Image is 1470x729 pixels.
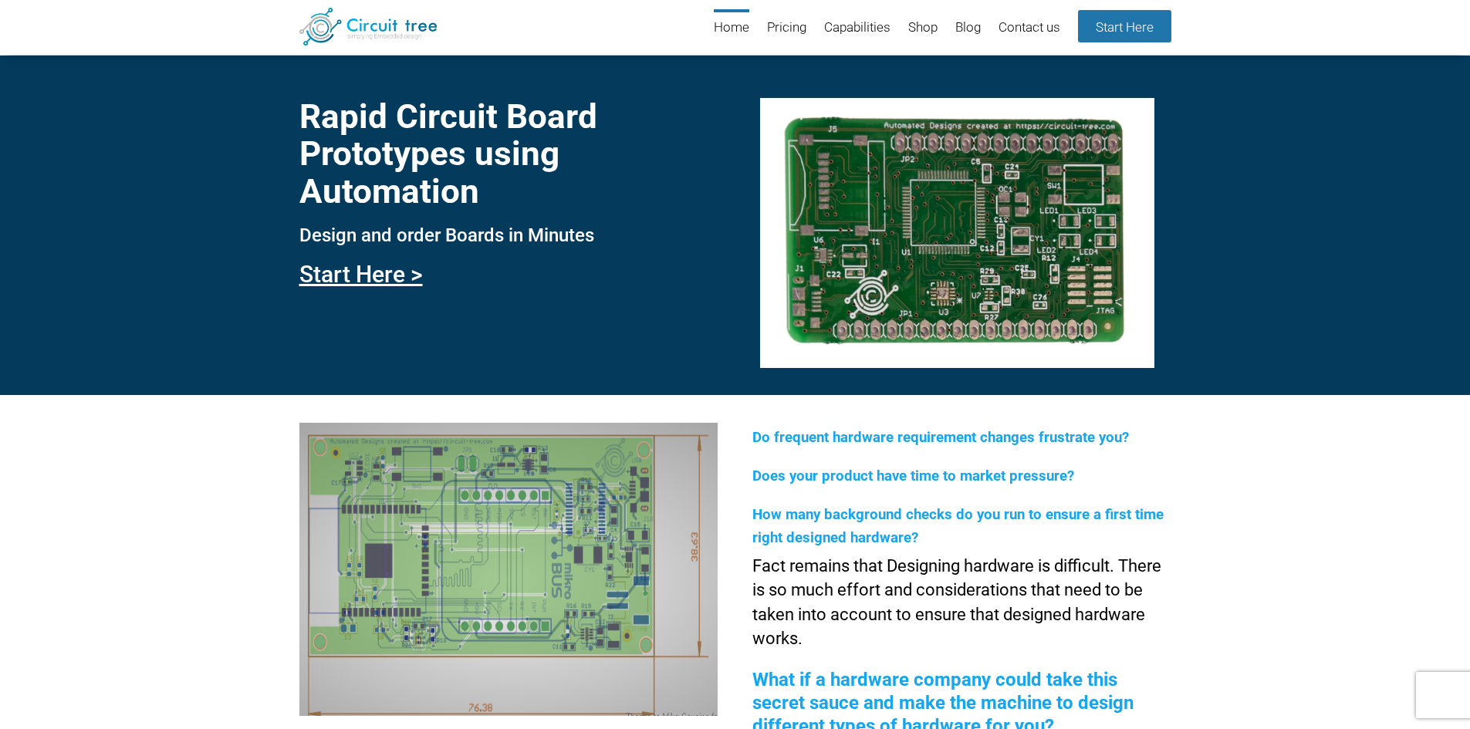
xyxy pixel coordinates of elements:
h3: Design and order Boards in Minutes [299,225,718,245]
a: Home [714,9,749,47]
a: Shop [908,9,938,47]
img: Circuit Tree [299,8,438,46]
span: Do frequent hardware requirement changes frustrate you? [752,429,1129,446]
a: Capabilities [824,9,890,47]
span: How many background checks do you run to ensure a first time right designed hardware? [752,506,1164,546]
a: Pricing [767,9,806,47]
a: Blog [955,9,981,47]
span: Does your product have time to market pressure? [752,467,1074,484]
h1: Rapid Circuit Board Prototypes using Automation [299,98,718,210]
a: Contact us [999,9,1060,47]
a: Start Here [1078,10,1171,42]
p: Fact remains that Designing hardware is difficult. There is so much effort and considerations tha... [752,554,1171,651]
a: Start Here > [299,261,423,288]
